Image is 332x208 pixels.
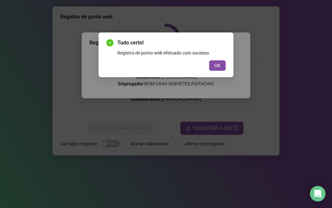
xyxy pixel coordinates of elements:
span: OK [214,62,220,69]
div: Open Intercom Messenger [310,186,326,202]
span: check-circle [106,39,113,46]
span: Tudo certo! [117,39,226,47]
div: Registro de ponto web efetuado com sucesso. [117,49,226,56]
button: OK [209,60,226,71]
